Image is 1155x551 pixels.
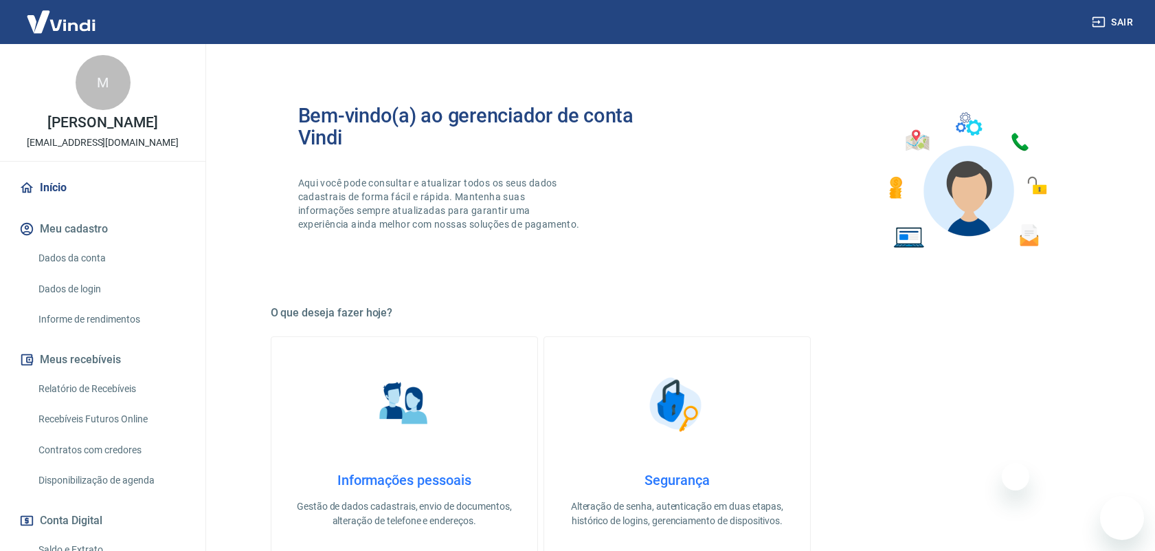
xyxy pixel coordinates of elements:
[33,275,189,303] a: Dados de login
[877,105,1057,257] img: Imagem de um avatar masculino com diversos icones exemplificando as funcionalidades do gerenciado...
[33,466,189,495] a: Disponibilização de agenda
[16,214,189,244] button: Meu cadastro
[33,305,189,334] a: Informe de rendimentos
[47,116,157,130] p: [PERSON_NAME]
[16,1,106,43] img: Vindi
[293,472,515,488] h4: Informações pessoais
[33,405,189,433] a: Recebíveis Futuros Online
[642,370,711,439] img: Segurança
[16,173,189,203] a: Início
[293,499,515,528] p: Gestão de dados cadastrais, envio de documentos, alteração de telefone e endereços.
[33,244,189,272] a: Dados da conta
[271,306,1084,320] h5: O que deseja fazer hoje?
[76,55,131,110] div: M
[566,499,788,528] p: Alteração de senha, autenticação em duas etapas, histórico de logins, gerenciamento de dispositivos.
[27,136,179,150] p: [EMAIL_ADDRESS][DOMAIN_NAME]
[1002,463,1029,490] iframe: Fechar mensagem
[298,176,583,231] p: Aqui você pode consultar e atualizar todos os seus dados cadastrais de forma fácil e rápida. Mant...
[33,375,189,403] a: Relatório de Recebíveis
[1089,10,1139,35] button: Sair
[370,370,438,439] img: Informações pessoais
[298,105,677,149] h2: Bem-vindo(a) ao gerenciador de conta Vindi
[566,472,788,488] h4: Segurança
[16,345,189,375] button: Meus recebíveis
[33,436,189,464] a: Contratos com credores
[16,506,189,536] button: Conta Digital
[1100,496,1144,540] iframe: Botão para abrir a janela de mensagens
